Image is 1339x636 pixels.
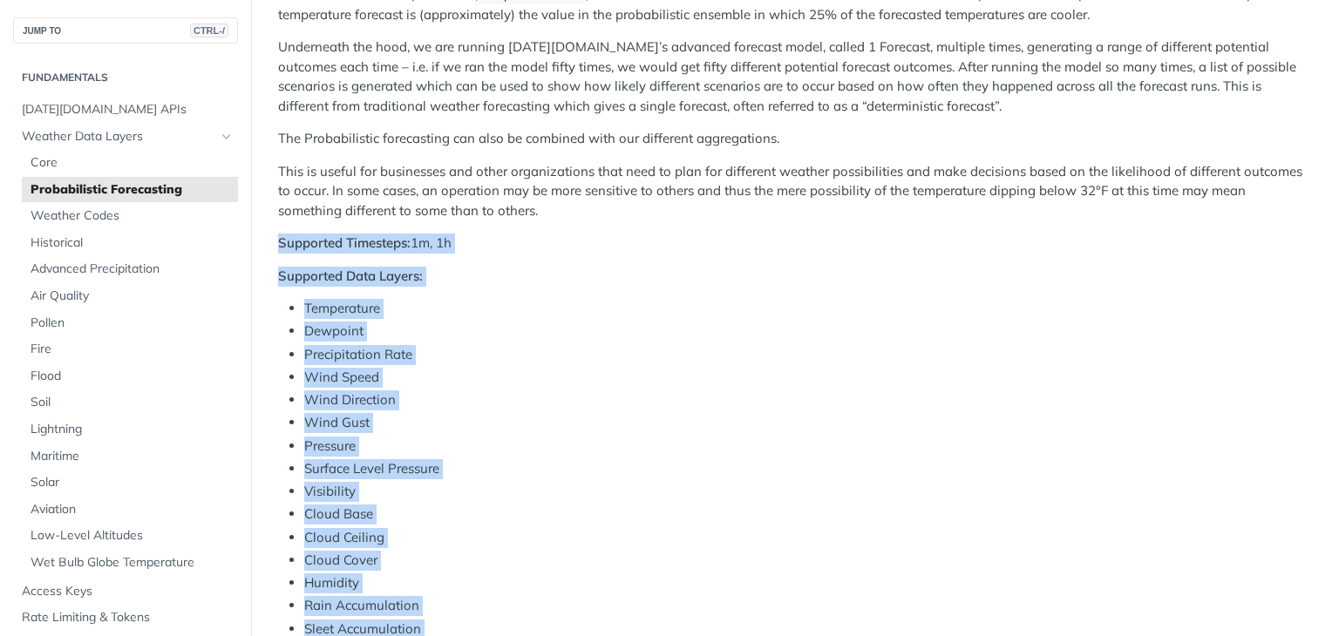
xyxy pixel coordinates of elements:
[22,609,234,626] span: Rate Limiting & Tokens
[31,421,234,438] span: Lightning
[31,501,234,518] span: Aviation
[31,394,234,411] span: Soil
[13,124,238,150] a: Weather Data LayersHide subpages for Weather Data Layers
[304,504,1312,524] li: Cloud Base
[22,310,238,336] a: Pollen
[13,17,238,44] button: JUMP TOCTRL-/
[304,345,1312,365] li: Precipitation Rate
[31,474,234,491] span: Solar
[31,341,234,358] span: Fire
[190,24,228,37] span: CTRL-/
[278,162,1312,221] p: This is useful for businesses and other organizations that need to plan for different weather pos...
[22,128,215,145] span: Weather Data Layers
[22,443,238,470] a: Maritime
[22,230,238,256] a: Historical
[304,573,1312,593] li: Humidity
[31,527,234,545] span: Low-Level Altitudes
[304,368,1312,388] li: Wind Speed
[22,523,238,549] a: Low-Level Altitudes
[22,177,238,203] a: Probabilistic Forecasting
[304,321,1312,342] li: Dewpoint
[22,203,238,229] a: Weather Codes
[22,583,234,600] span: Access Keys
[13,97,238,123] a: [DATE][DOMAIN_NAME] APIs
[13,70,238,85] h2: Fundamentals
[31,154,234,172] span: Core
[31,207,234,225] span: Weather Codes
[278,129,1312,149] p: The Probabilistic forecasting can also be combined with our different aggregations.
[31,315,234,332] span: Pollen
[22,101,234,118] span: [DATE][DOMAIN_NAME] APIs
[22,363,238,389] a: Flood
[278,234,411,251] strong: Supported Timesteps:
[22,150,238,176] a: Core
[31,260,234,278] span: Advanced Precipitation
[13,578,238,605] a: Access Keys
[304,413,1312,433] li: Wind Gust
[22,336,238,362] a: Fire
[31,181,234,199] span: Probabilistic Forecasting
[304,482,1312,502] li: Visibility
[31,554,234,572] span: Wet Bulb Globe Temperature
[31,448,234,465] span: Maritime
[31,288,234,305] span: Air Quality
[304,436,1312,457] li: Pressure
[13,605,238,631] a: Rate Limiting & Tokens
[22,497,238,523] a: Aviation
[304,551,1312,571] li: Cloud Cover
[31,368,234,385] span: Flood
[304,596,1312,616] li: Rain Accumulation
[304,528,1312,548] li: Cloud Ceiling
[278,267,423,284] strong: Supported Data Layers:
[22,550,238,576] a: Wet Bulb Globe Temperature
[220,130,234,144] button: Hide subpages for Weather Data Layers
[22,283,238,309] a: Air Quality
[278,37,1312,116] p: Underneath the hood, we are running [DATE][DOMAIN_NAME]’s advanced forecast model, called 1 Forec...
[304,299,1312,319] li: Temperature
[22,470,238,496] a: Solar
[22,416,238,443] a: Lightning
[304,390,1312,410] li: Wind Direction
[22,389,238,416] a: Soil
[22,256,238,282] a: Advanced Precipitation
[278,233,1312,254] p: 1m, 1h
[31,234,234,252] span: Historical
[304,459,1312,479] li: Surface Level Pressure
